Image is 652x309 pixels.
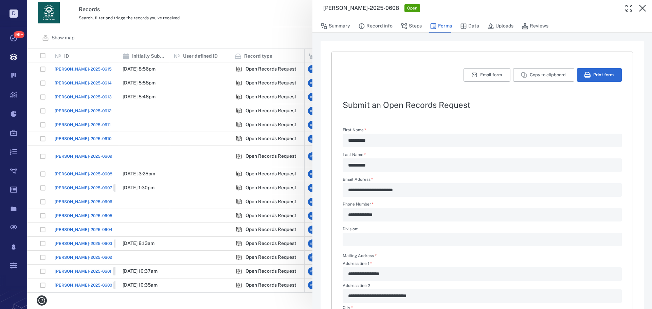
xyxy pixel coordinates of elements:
[406,5,419,11] span: Open
[375,253,377,258] span: required
[343,183,622,197] div: Email Address
[15,5,29,11] span: Help
[343,128,622,134] label: First Name
[460,20,479,33] button: Data
[343,202,622,208] label: Phone Number
[343,158,622,172] div: Last Name
[343,101,622,109] h2: Submit an Open Records Request
[487,20,513,33] button: Uploads
[343,233,622,246] div: Division:
[343,177,622,183] label: Email Address
[10,9,18,18] p: D
[343,208,622,221] div: Phone Number
[14,31,24,38] span: 99+
[343,253,377,259] label: Mailing Address
[464,68,510,82] button: Email form
[513,68,574,82] button: Copy to clipboard
[343,262,622,267] label: Address line 1
[522,20,548,33] button: Reviews
[343,153,622,158] label: Last Name
[343,134,622,147] div: First Name
[321,20,350,33] button: Summary
[323,4,399,12] h3: [PERSON_NAME]-2025-0608
[430,20,452,33] button: Forms
[636,1,649,15] button: Close
[577,68,622,82] button: Print form
[343,284,622,289] label: Address line 2
[358,20,393,33] button: Record info
[343,227,622,233] label: Division:
[622,1,636,15] button: Toggle Fullscreen
[401,20,422,33] button: Steps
